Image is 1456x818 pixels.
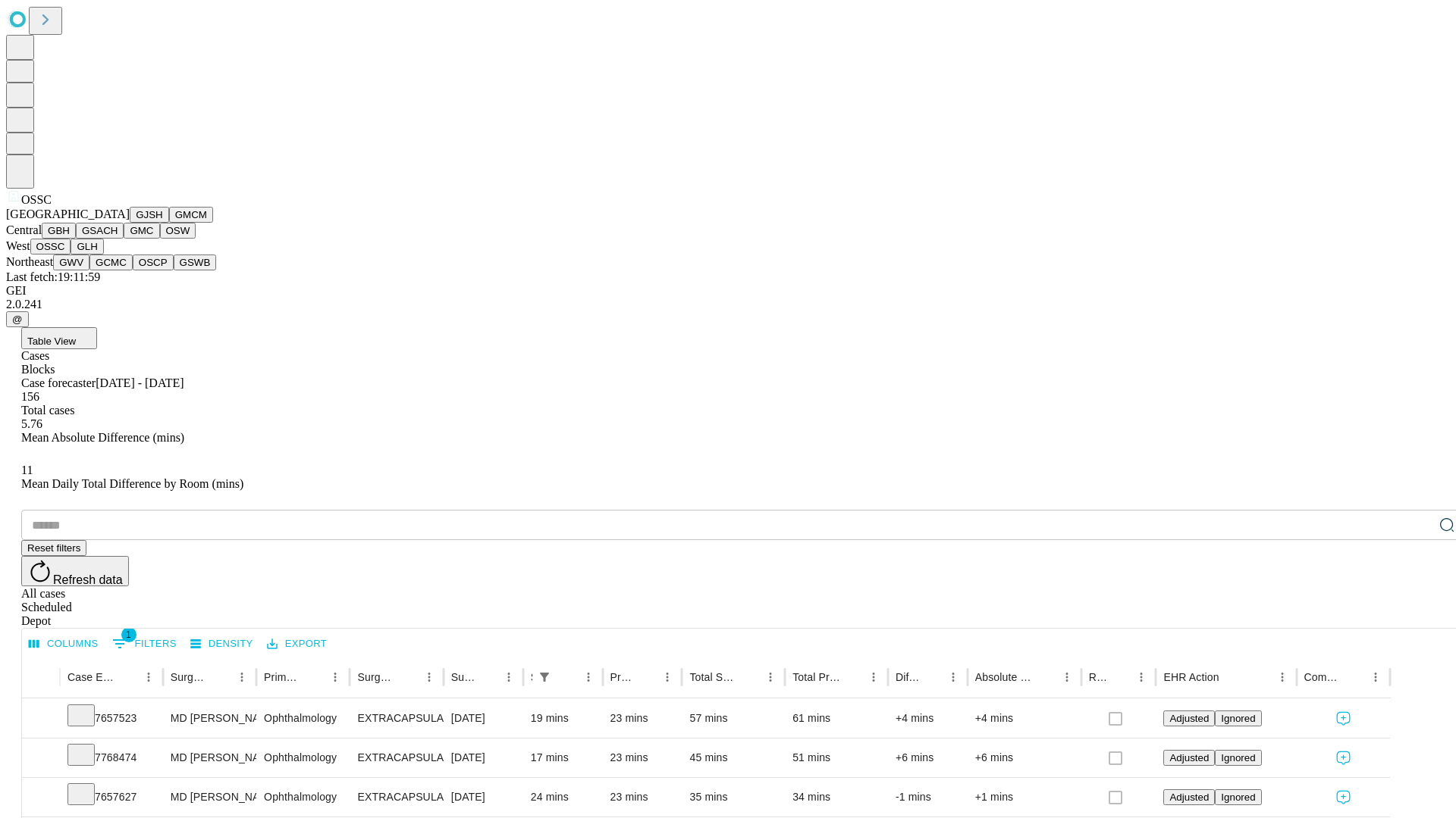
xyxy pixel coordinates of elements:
button: GLH [71,239,103,254]
button: Sort [635,667,657,688]
button: Sort [557,667,578,688]
button: Sort [210,667,231,688]
div: 24 mins [531,778,595,816]
button: Sort [1035,667,1056,688]
button: Sort [1221,667,1242,688]
button: Menu [1365,667,1386,688]
button: Menu [578,667,599,688]
span: Adjusted [1169,791,1209,803]
div: 61 mins [792,699,880,738]
button: Reset filters [21,540,86,556]
div: -1 mins [896,778,960,816]
button: Export [263,632,331,656]
button: Density [187,632,257,656]
div: MD [PERSON_NAME] [PERSON_NAME] Md [171,778,249,816]
button: Sort [1344,667,1365,688]
div: 17 mins [531,738,595,777]
div: +6 mins [896,738,960,777]
button: Menu [138,667,159,688]
span: [GEOGRAPHIC_DATA] [6,208,130,220]
div: Total Scheduled Duration [689,671,737,683]
button: Refresh data [21,556,129,586]
span: Table View [27,336,76,347]
button: Menu [760,667,781,688]
div: 7657627 [67,778,155,816]
div: [DATE] [451,778,516,816]
div: 57 mins [689,699,777,738]
span: 1 [121,627,136,642]
button: @ [6,311,29,327]
button: Menu [1131,667,1152,688]
button: GSACH [76,223,124,239]
span: Adjusted [1169,713,1209,724]
button: Sort [921,667,943,688]
div: Predicted In Room Duration [610,671,635,683]
div: EXTRACAPSULAR CATARACT REMOVAL WITH [MEDICAL_DATA] [357,699,435,738]
button: Sort [117,667,138,688]
div: +4 mins [896,699,960,738]
div: Ophthalmology [264,699,342,738]
span: Reset filters [27,542,80,554]
span: Refresh data [53,573,123,586]
button: Table View [21,327,97,349]
span: 11 [21,464,33,476]
button: Expand [30,785,52,811]
button: GMCM [169,207,213,223]
span: [DATE] - [DATE] [96,376,184,389]
div: 2.0.241 [6,298,1450,311]
span: Case forecaster [21,376,96,389]
div: 1 active filter [534,667,555,688]
button: OSW [160,223,196,239]
span: Central [6,223,42,236]
div: [DATE] [451,738,516,777]
button: Expand [30,745,52,772]
div: Surgery Name [357,671,395,683]
span: Mean Daily Total Difference by Room (mins) [21,477,243,490]
div: Ophthalmology [264,778,342,816]
button: Ignored [1215,750,1261,766]
button: Adjusted [1163,750,1215,766]
span: Northeast [6,255,53,268]
div: 35 mins [689,778,777,816]
span: OSSC [21,193,52,206]
div: 23 mins [610,738,675,777]
div: 51 mins [792,738,880,777]
button: Menu [325,667,346,688]
div: Total Predicted Duration [792,671,840,683]
button: GWV [53,254,89,270]
span: Total cases [21,404,74,417]
div: Absolute Difference [975,671,1034,683]
span: Last fetch: 19:11:59 [6,270,100,283]
button: GMC [124,223,159,239]
div: MD [PERSON_NAME] [PERSON_NAME] Md [171,699,249,738]
div: +6 mins [975,738,1074,777]
button: GCMC [89,254,133,270]
button: Sort [303,667,325,688]
button: Ignored [1215,789,1261,805]
div: 23 mins [610,778,675,816]
span: West [6,239,30,252]
div: 23 mins [610,699,675,738]
span: Ignored [1221,791,1255,803]
div: MD [PERSON_NAME] [PERSON_NAME] Md [171,738,249,777]
span: Mean Absolute Difference (mins) [21,431,184,444]
button: Adjusted [1163,789,1215,805]
button: Adjusted [1163,710,1215,726]
button: OSCP [133,254,174,270]
button: Menu [419,667,440,688]
button: Show filters [108,632,180,656]
div: Comments [1304,671,1342,683]
button: GSWB [174,254,217,270]
div: 7768474 [67,738,155,777]
span: 156 [21,390,39,403]
button: Sort [1109,667,1131,688]
button: Menu [1272,667,1293,688]
div: 45 mins [689,738,777,777]
button: Expand [30,706,52,732]
div: +1 mins [975,778,1074,816]
div: Primary Service [264,671,302,683]
button: Menu [498,667,519,688]
div: Ophthalmology [264,738,342,777]
div: Surgeon Name [171,671,209,683]
button: GJSH [130,207,169,223]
